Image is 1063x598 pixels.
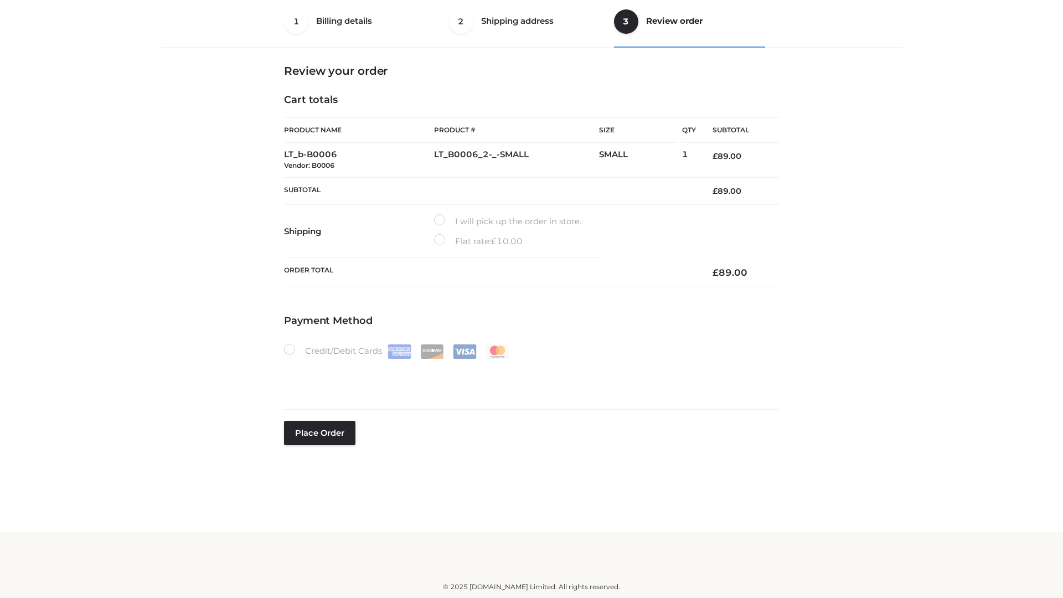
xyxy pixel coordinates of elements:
th: Shipping [284,205,434,258]
bdi: 89.00 [713,151,741,161]
th: Subtotal [696,118,779,143]
img: Visa [453,344,477,359]
span: £ [713,267,719,278]
img: Mastercard [486,344,509,359]
th: Order Total [284,258,696,287]
img: Discover [420,344,444,359]
bdi: 89.00 [713,186,741,196]
button: Place order [284,421,355,445]
td: 1 [682,143,696,178]
th: Product Name [284,117,434,143]
bdi: 10.00 [491,236,523,246]
label: Credit/Debit Cards [284,344,510,359]
small: Vendor: B0006 [284,161,334,169]
span: £ [713,186,718,196]
th: Size [599,118,677,143]
h4: Cart totals [284,94,779,106]
label: Flat rate: [434,234,523,249]
bdi: 89.00 [713,267,747,278]
label: I will pick up the order in store. [434,214,581,229]
th: Product # [434,117,599,143]
img: Amex [388,344,411,359]
th: Qty [682,117,696,143]
td: LT_b-B0006 [284,143,434,178]
h4: Payment Method [284,315,779,327]
th: Subtotal [284,177,696,204]
h3: Review your order [284,64,779,78]
span: £ [491,236,497,246]
span: £ [713,151,718,161]
iframe: Secure payment input frame [282,357,777,397]
div: © 2025 [DOMAIN_NAME] Limited. All rights reserved. [164,581,899,592]
td: LT_B0006_2-_-SMALL [434,143,599,178]
td: SMALL [599,143,682,178]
